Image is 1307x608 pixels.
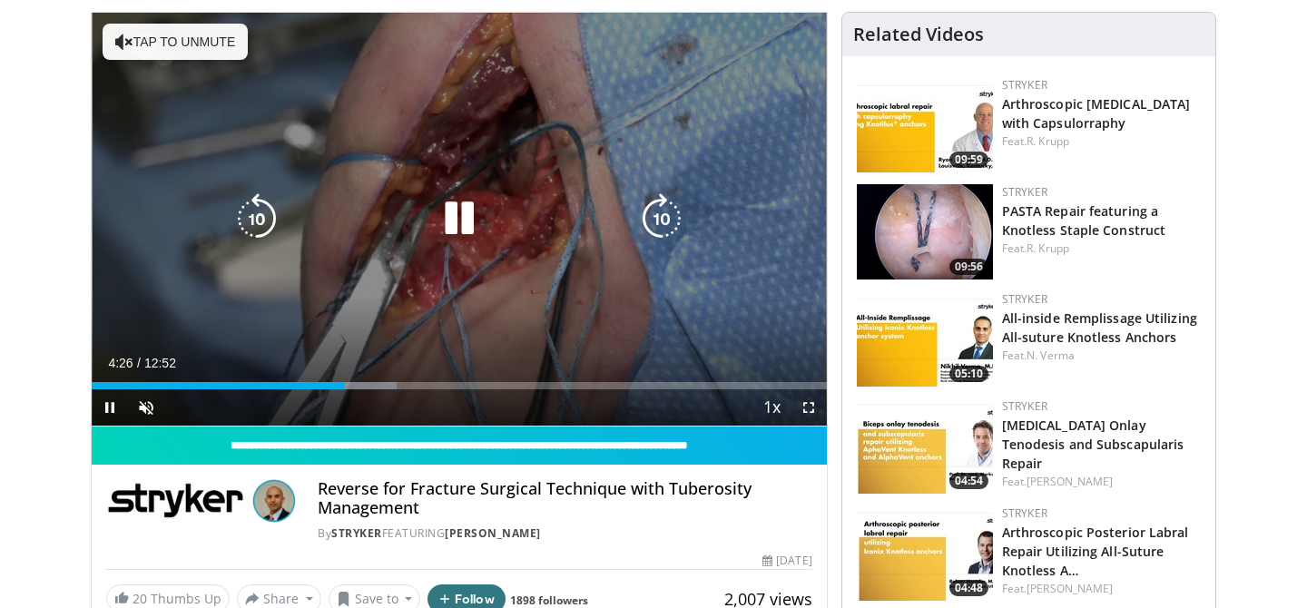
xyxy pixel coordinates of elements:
[1002,133,1201,150] div: Feat.
[949,473,988,489] span: 04:54
[445,525,541,541] a: [PERSON_NAME]
[857,291,993,387] img: 0dbaa052-54c8-49be-8279-c70a6c51c0f9.150x105_q85_crop-smart_upscale.jpg
[1027,348,1075,363] a: N. Verma
[318,479,811,518] h4: Reverse for Fracture Surgical Technique with Tuberosity Management
[857,398,993,494] a: 04:54
[1002,184,1047,200] a: Stryker
[1002,524,1189,579] a: Arthroscopic Posterior Labral Repair Utilizing All-Suture Knotless A…
[857,77,993,172] a: 09:59
[103,24,248,60] button: Tap to unmute
[1002,202,1166,239] a: PASTA Repair featuring a Knotless Staple Construct
[144,356,176,370] span: 12:52
[949,366,988,382] span: 05:10
[857,184,993,279] img: 84acc7eb-cb93-455a-a344-5c35427a46c1.png.150x105_q85_crop-smart_upscale.png
[92,389,128,426] button: Pause
[949,580,988,596] span: 04:48
[949,259,988,275] span: 09:56
[1002,77,1047,93] a: Stryker
[92,13,827,427] video-js: Video Player
[857,77,993,172] img: c8a3b2cc-5bd4-4878-862c-e86fdf4d853b.150x105_q85_crop-smart_upscale.jpg
[1002,309,1197,346] a: All-inside Remplissage Utilizing All-suture Knotless Anchors
[137,356,141,370] span: /
[1027,240,1069,256] a: R. Krupp
[857,184,993,279] a: 09:56
[1002,240,1201,257] div: Feat.
[1027,133,1069,149] a: R. Krupp
[1002,95,1191,132] a: Arthroscopic [MEDICAL_DATA] with Capsulorraphy
[1002,417,1184,472] a: [MEDICAL_DATA] Onlay Tenodesis and Subscapularis Repair
[318,525,811,542] div: By FEATURING
[108,356,133,370] span: 4:26
[857,291,993,387] a: 05:10
[510,593,588,608] a: 1898 followers
[331,525,382,541] a: Stryker
[252,479,296,523] img: Avatar
[1027,474,1113,489] a: [PERSON_NAME]
[754,389,791,426] button: Playback Rate
[1002,348,1201,364] div: Feat.
[949,152,988,168] span: 09:59
[1002,505,1047,521] a: Stryker
[857,398,993,494] img: f0e53f01-d5db-4f12-81ed-ecc49cba6117.150x105_q85_crop-smart_upscale.jpg
[857,505,993,601] a: 04:48
[1002,474,1201,490] div: Feat.
[1002,398,1047,414] a: Stryker
[106,479,245,523] img: Stryker
[762,553,811,569] div: [DATE]
[1002,581,1201,597] div: Feat.
[133,590,147,607] span: 20
[128,389,164,426] button: Unmute
[1002,291,1047,307] a: Stryker
[791,389,827,426] button: Fullscreen
[853,24,984,45] h4: Related Videos
[92,382,827,389] div: Progress Bar
[1027,581,1113,596] a: [PERSON_NAME]
[857,505,993,601] img: d2f6a426-04ef-449f-8186-4ca5fc42937c.150x105_q85_crop-smart_upscale.jpg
